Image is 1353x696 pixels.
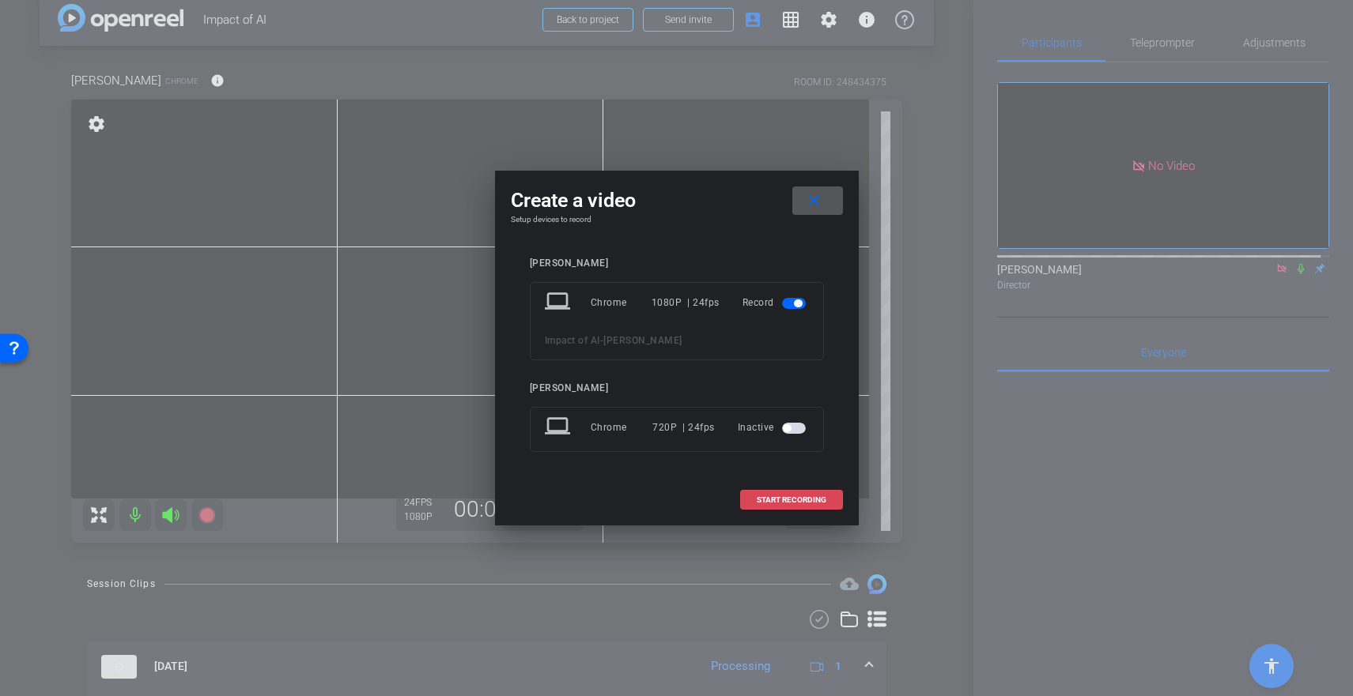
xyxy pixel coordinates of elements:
[591,288,652,317] div: Chrome
[757,496,826,504] span: START RECORDING
[600,335,604,346] span: -
[804,191,824,211] mat-icon: close
[530,258,824,269] div: [PERSON_NAME]
[652,288,720,317] div: 1080P | 24fps
[530,382,824,394] div: [PERSON_NAME]
[545,335,600,346] span: Impact of AI
[511,186,843,215] div: Create a video
[738,413,809,442] div: Inactive
[511,215,843,224] h4: Setup devices to record
[545,288,573,317] mat-icon: laptop
[652,413,715,442] div: 720P | 24fps
[743,288,809,317] div: Record
[545,413,573,442] mat-icon: laptop
[591,413,653,442] div: Chrome
[740,490,843,510] button: START RECORDING
[603,335,682,346] span: [PERSON_NAME]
